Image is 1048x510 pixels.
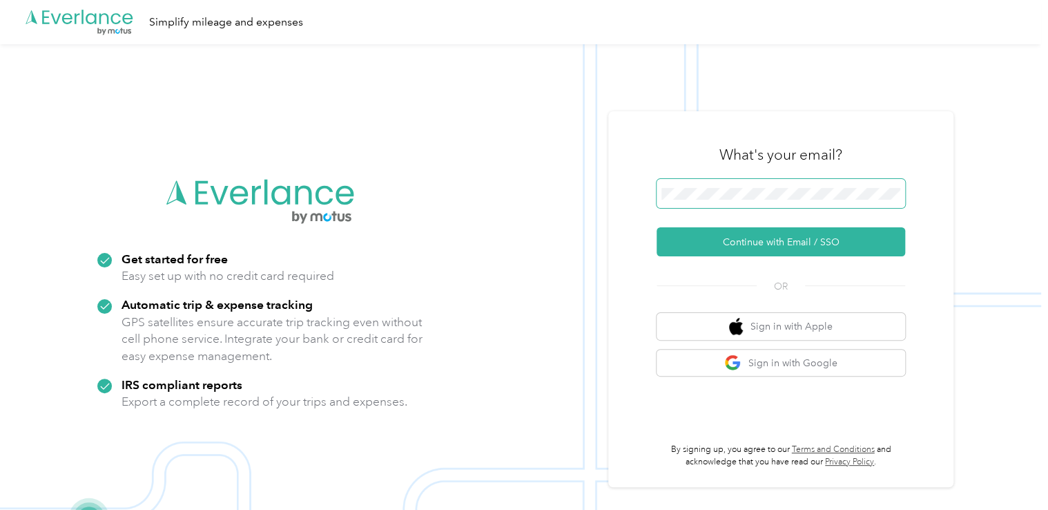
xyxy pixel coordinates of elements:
h3: What's your email? [719,145,842,164]
a: Terms and Conditions [792,444,875,455]
span: OR [757,279,805,294]
button: google logoSign in with Google [657,350,905,377]
button: Continue with Email / SSO [657,227,905,256]
a: Privacy Policy [825,457,874,467]
button: apple logoSign in with Apple [657,313,905,340]
strong: Automatic trip & expense tracking [122,297,313,312]
p: Export a complete record of your trips and expenses. [122,393,407,410]
strong: IRS compliant reports [122,377,242,392]
img: google logo [724,355,741,372]
div: Simplify mileage and expenses [149,14,303,31]
p: Easy set up with no credit card required [122,267,334,285]
strong: Get started for free [122,252,228,266]
p: By signing up, you agree to our and acknowledge that you have read our . [657,444,905,468]
img: apple logo [729,318,743,335]
p: GPS satellites ensure accurate trip tracking even without cell phone service. Integrate your bank... [122,314,423,365]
